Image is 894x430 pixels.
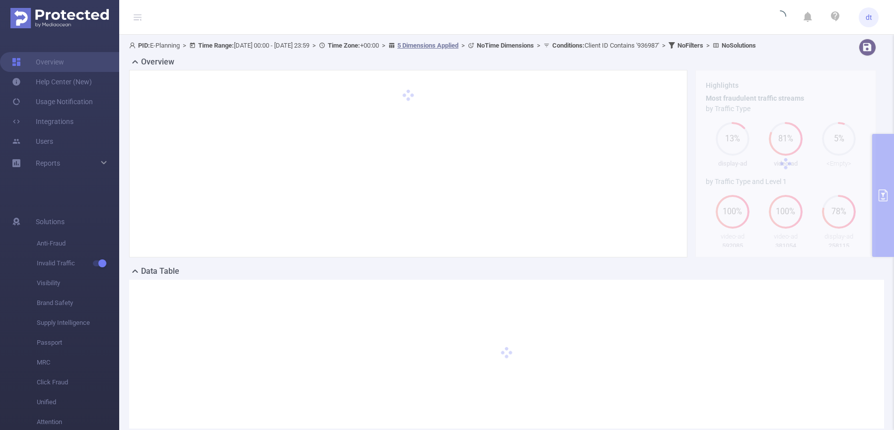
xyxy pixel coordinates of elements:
[36,153,60,173] a: Reports
[37,313,119,333] span: Supply Intelligence
[866,7,872,27] span: dt
[677,42,703,49] b: No Filters
[198,42,234,49] b: Time Range:
[129,42,756,49] span: E-Planning [DATE] 00:00 - [DATE] 23:59 +00:00
[12,72,92,92] a: Help Center (New)
[534,42,543,49] span: >
[37,293,119,313] span: Brand Safety
[12,112,74,131] a: Integrations
[37,333,119,353] span: Passport
[328,42,360,49] b: Time Zone:
[397,42,458,49] u: 5 Dimensions Applied
[129,42,138,49] i: icon: user
[141,56,174,68] h2: Overview
[12,131,53,151] a: Users
[37,273,119,293] span: Visibility
[37,392,119,412] span: Unified
[141,265,179,277] h2: Data Table
[12,92,93,112] a: Usage Notification
[774,10,786,24] i: icon: loading
[458,42,468,49] span: >
[37,234,119,253] span: Anti-Fraud
[36,212,65,232] span: Solutions
[552,42,585,49] b: Conditions :
[36,159,60,167] span: Reports
[309,42,319,49] span: >
[379,42,388,49] span: >
[722,42,756,49] b: No Solutions
[659,42,669,49] span: >
[37,253,119,273] span: Invalid Traffic
[703,42,713,49] span: >
[138,42,150,49] b: PID:
[37,353,119,372] span: MRC
[12,52,64,72] a: Overview
[37,372,119,392] span: Click Fraud
[552,42,659,49] span: Client ID Contains '936987'
[477,42,534,49] b: No Time Dimensions
[10,8,109,28] img: Protected Media
[180,42,189,49] span: >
